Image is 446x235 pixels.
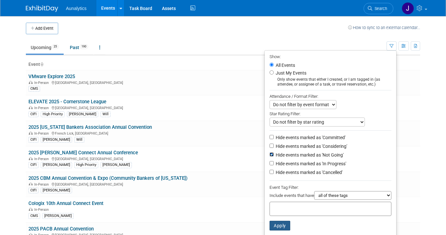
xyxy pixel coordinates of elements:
[270,52,391,60] div: Show:
[29,157,33,160] img: In-Person Event
[28,150,138,156] a: 2025 [PERSON_NAME] Connect Annual Conference
[270,93,391,100] div: Attendance / Format Filter:
[348,25,420,30] a: How to sync to an external calendar...
[66,6,87,11] span: Aunalytics
[372,6,387,11] span: Search
[34,208,51,212] span: In-Person
[42,213,74,219] div: [PERSON_NAME]
[28,74,75,79] a: VMware Explore 2025
[29,106,33,109] img: In-Person Event
[52,44,59,49] span: 25
[274,70,306,76] label: Just My Events
[26,41,64,54] a: Upcoming25
[262,59,341,70] th: Dates
[40,62,43,67] a: Sort by Event Name
[28,226,94,232] a: 2025 PACB Annual Convention
[402,2,414,15] img: Julie Grisanti-Cieslak
[28,111,38,117] div: CIFI
[26,5,58,12] img: ExhibitDay
[274,63,295,67] label: All Events
[270,221,290,230] button: Apply
[28,181,260,187] div: [GEOGRAPHIC_DATA], [GEOGRAPHIC_DATA]
[28,99,106,105] a: ELEVATE 2025 - Cornerstone League
[28,188,38,193] div: CIFI
[270,109,391,117] div: Star Rating Filter:
[29,81,33,84] img: In-Person Event
[101,111,111,117] div: Will
[28,156,260,161] div: [GEOGRAPHIC_DATA], [GEOGRAPHIC_DATA]
[364,3,393,14] a: Search
[274,143,347,149] label: Hide events marked as 'Considering'
[41,188,72,193] div: [PERSON_NAME]
[28,137,38,143] div: CIFI
[274,169,343,176] label: Hide events marked as 'Cancelled'
[74,137,84,143] div: Will
[65,41,93,54] a: Past190
[29,131,33,135] img: In-Person Event
[101,162,132,168] div: [PERSON_NAME]
[41,111,65,117] div: High Priority
[270,184,391,191] div: Event Tag Filter:
[34,81,51,85] span: In-Person
[34,131,51,136] span: In-Person
[80,44,88,49] span: 190
[41,137,72,143] div: [PERSON_NAME]
[28,130,260,136] div: French Lick, [GEOGRAPHIC_DATA]
[270,191,391,202] div: Include events that have
[274,134,345,141] label: Hide events marked as 'Committed'
[28,200,103,206] a: Cologix 10th Annual Connect Event
[28,86,40,92] div: CMS
[41,162,72,168] div: [PERSON_NAME]
[26,59,262,70] th: Event
[28,80,260,85] div: [GEOGRAPHIC_DATA], [GEOGRAPHIC_DATA]
[28,105,260,110] div: [GEOGRAPHIC_DATA], [GEOGRAPHIC_DATA]
[28,175,187,181] a: 2025 CBM Annual Convention & Expo (Community Bankers of [US_STATE])
[28,213,40,219] div: CMS
[29,182,33,186] img: In-Person Event
[28,124,152,130] a: 2025 [US_STATE] Bankers Association Annual Convention
[67,111,98,117] div: [PERSON_NAME]
[29,208,33,211] img: In-Person Event
[34,182,51,187] span: In-Person
[274,152,344,158] label: Hide events marked as 'Not Going'
[26,23,58,34] button: Add Event
[270,77,391,87] div: Only show events that either I created, or I am tagged in (as attendee, or assignee of a task, or...
[34,157,51,161] span: In-Person
[34,106,51,110] span: In-Person
[274,160,346,167] label: Hide events marked as 'In Progress'
[28,162,38,168] div: CIFI
[74,162,98,168] div: High Priority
